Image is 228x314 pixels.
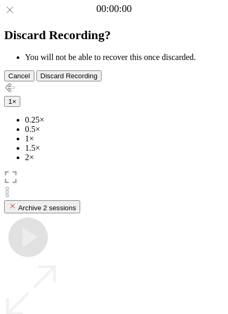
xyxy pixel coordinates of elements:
li: 1.5× [25,143,224,153]
span: 1 [8,98,12,105]
li: 1× [25,134,224,143]
button: 1× [4,96,20,107]
li: You will not be able to recover this once discarded. [25,53,224,62]
a: 00:00:00 [96,3,132,15]
button: Archive 2 sessions [4,200,80,213]
li: 0.25× [25,115,224,125]
li: 2× [25,153,224,162]
button: Cancel [4,70,34,81]
h2: Discard Recording? [4,28,224,42]
div: Archive 2 sessions [8,202,76,212]
li: 0.5× [25,125,224,134]
button: Discard Recording [36,70,102,81]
